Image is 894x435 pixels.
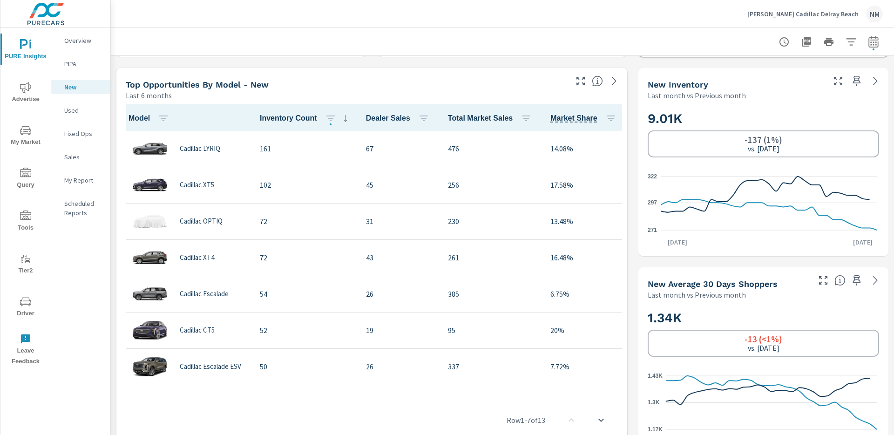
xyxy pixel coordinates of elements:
[849,273,864,288] span: Save this to your personalized report
[180,217,223,225] p: Cadillac OPTIQ
[648,426,663,433] text: 1.17K
[745,135,782,144] h6: -137 (1%)
[573,74,588,88] button: Make Fullscreen
[131,353,169,381] img: glamour
[180,290,229,298] p: Cadillac Escalade
[648,373,663,379] text: 1.43K
[64,106,103,115] p: Used
[550,361,620,372] p: 7.72%
[745,334,782,344] h6: -13 (<1%)
[129,113,173,124] span: Model
[748,344,779,352] p: vs. [DATE]
[842,33,860,51] button: Apply Filters
[64,152,103,162] p: Sales
[64,82,103,92] p: New
[864,33,883,51] button: Select Date Range
[868,74,883,88] a: See more details in report
[448,325,535,336] p: 95
[834,275,846,286] span: A rolling 30 day total of daily Shoppers on the dealership website, averaged over the selected da...
[3,333,48,367] span: Leave Feedback
[847,238,879,247] p: [DATE]
[3,253,48,276] span: Tier2
[131,389,169,417] img: glamour
[131,316,169,344] img: glamour
[607,74,622,88] a: See more details in report
[648,279,778,289] h5: New Average 30 Days Shoppers
[366,288,433,299] p: 26
[448,288,535,299] p: 385
[448,113,535,124] span: Total Market Sales
[260,325,351,336] p: 52
[366,216,433,227] p: 31
[816,273,831,288] button: Make Fullscreen
[550,179,620,190] p: 17.58%
[797,33,816,51] button: "Export Report to PDF"
[260,361,351,372] p: 50
[64,176,103,185] p: My Report
[748,144,779,153] p: vs. [DATE]
[648,110,879,127] h2: 9.01K
[448,216,535,227] p: 230
[448,252,535,263] p: 261
[51,80,110,94] div: New
[51,127,110,141] div: Fixed Ops
[448,361,535,372] p: 337
[180,144,220,153] p: Cadillac LYRIQ
[131,135,169,163] img: glamour
[550,113,597,124] span: Model sales / Total Market Sales. [Market = within dealer PMA (or 60 miles if no PMA is defined) ...
[831,74,846,88] button: Make Fullscreen
[51,173,110,187] div: My Report
[550,252,620,263] p: 16.48%
[3,39,48,62] span: PURE Insights
[180,253,214,262] p: Cadillac XT4
[366,143,433,154] p: 67
[64,129,103,138] p: Fixed Ops
[131,280,169,308] img: glamour
[819,33,838,51] button: Print Report
[260,113,351,124] span: Inventory Count
[126,80,269,89] h5: Top Opportunities by Model - New
[260,143,351,154] p: 161
[550,143,620,154] p: 14.08%
[51,197,110,220] div: Scheduled Reports
[866,6,883,22] div: NM
[131,207,169,235] img: glamour
[648,289,746,300] p: Last month vs Previous month
[51,103,110,117] div: Used
[550,216,620,227] p: 13.48%
[550,288,620,299] p: 6.75%
[3,211,48,233] span: Tools
[648,199,657,206] text: 297
[260,288,351,299] p: 54
[64,199,103,217] p: Scheduled Reports
[366,113,433,124] span: Dealer Sales
[260,252,351,263] p: 72
[0,28,51,371] div: nav menu
[180,326,215,334] p: Cadillac CT5
[366,361,433,372] p: 26
[868,273,883,288] a: See more details in report
[180,181,214,189] p: Cadillac XT5
[661,238,694,247] p: [DATE]
[448,143,535,154] p: 476
[507,415,545,426] p: Row 1 - 7 of 13
[366,179,433,190] p: 45
[366,325,433,336] p: 19
[550,325,620,336] p: 20%
[550,113,620,124] span: Market Share
[131,171,169,199] img: glamour
[64,59,103,68] p: PIPA
[126,90,172,101] p: Last 6 months
[180,362,241,371] p: Cadillac Escalade ESV
[648,400,660,406] text: 1.3K
[366,252,433,263] p: 43
[648,310,879,326] h2: 1.34K
[849,74,864,88] span: Save this to your personalized report
[131,244,169,272] img: glamour
[648,173,657,180] text: 322
[592,75,603,87] span: Find the biggest opportunities within your model lineup by seeing how each model is selling in yo...
[590,409,612,431] button: scroll to bottom
[747,10,859,18] p: [PERSON_NAME] Cadillac Delray Beach
[648,80,708,89] h5: New Inventory
[448,179,535,190] p: 256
